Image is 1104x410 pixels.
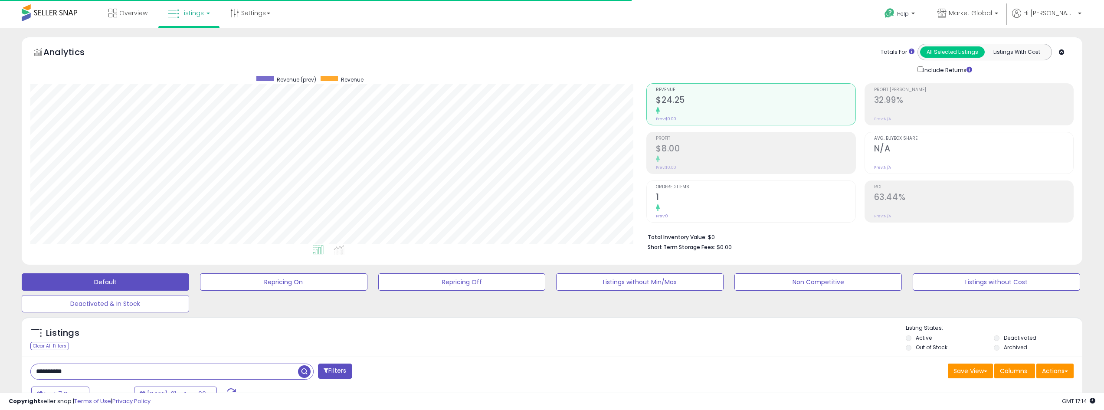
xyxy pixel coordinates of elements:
label: Archived [1004,344,1027,351]
a: Terms of Use [74,397,111,405]
a: Help [878,1,924,28]
small: Prev: N/A [874,116,891,121]
button: Save View [948,364,993,378]
small: Prev: N/A [874,165,891,170]
a: Privacy Policy [112,397,151,405]
button: Non Competitive [734,273,902,291]
div: Totals For [881,48,914,56]
small: Prev: $0.00 [656,165,676,170]
span: Ordered Items [656,185,855,190]
button: Last 7 Days [31,387,89,401]
span: Hi [PERSON_NAME] [1023,9,1075,17]
span: 2025-08-15 17:14 GMT [1062,397,1095,405]
a: Hi [PERSON_NAME] [1012,9,1081,28]
button: Columns [994,364,1035,378]
h2: $8.00 [656,144,855,155]
h2: 63.44% [874,192,1073,204]
h2: N/A [874,144,1073,155]
span: Last 7 Days [44,390,79,398]
span: [DATE]-31 - Aug-06 [147,390,206,398]
b: Short Term Storage Fees: [648,243,715,251]
span: Listings [181,9,204,17]
span: Help [897,10,909,17]
label: Out of Stock [916,344,947,351]
span: $0.00 [717,243,732,251]
small: Prev: 0 [656,213,668,219]
span: Profit [PERSON_NAME] [874,88,1073,92]
h5: Analytics [43,46,102,60]
small: Prev: N/A [874,213,891,219]
strong: Copyright [9,397,40,405]
button: Listings without Min/Max [556,273,724,291]
span: Compared to: [91,390,131,399]
b: Total Inventory Value: [648,233,707,241]
div: Include Returns [911,65,983,75]
h2: 32.99% [874,95,1073,107]
span: ROI [874,185,1073,190]
h2: $24.25 [656,95,855,107]
span: Profit [656,136,855,141]
button: All Selected Listings [920,46,985,58]
span: Overview [119,9,147,17]
button: Repricing On [200,273,367,291]
button: Deactivated & In Stock [22,295,189,312]
label: Deactivated [1004,334,1036,341]
h5: Listings [46,327,79,339]
button: Actions [1036,364,1074,378]
button: Listings With Cost [984,46,1049,58]
button: Repricing Off [378,273,546,291]
span: Market Global [949,9,992,17]
span: Revenue [656,88,855,92]
h2: 1 [656,192,855,204]
div: seller snap | | [9,397,151,406]
span: Avg. Buybox Share [874,136,1073,141]
button: Filters [318,364,352,379]
li: $0 [648,231,1067,242]
button: Listings without Cost [913,273,1080,291]
i: Get Help [884,8,895,19]
span: Columns [1000,367,1027,375]
p: Listing States: [906,324,1082,332]
button: Default [22,273,189,291]
span: Revenue [341,76,364,83]
span: Revenue (prev) [277,76,316,83]
button: [DATE]-31 - Aug-06 [134,387,217,401]
label: Active [916,334,932,341]
small: Prev: $0.00 [656,116,676,121]
div: Clear All Filters [30,342,69,350]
